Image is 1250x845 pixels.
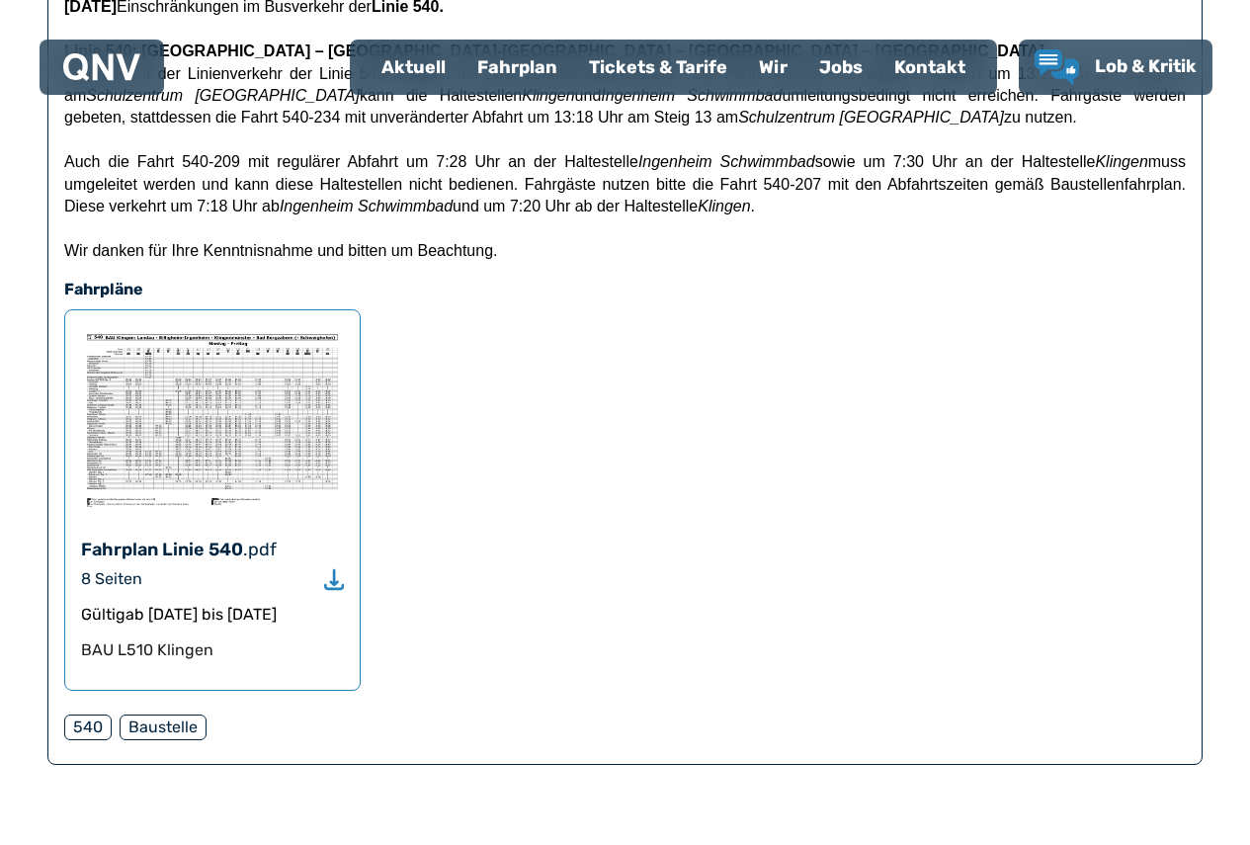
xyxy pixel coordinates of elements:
[120,715,207,740] div: Baustelle
[522,87,574,104] em: Klingen
[86,87,360,104] em: Schulzentrum [GEOGRAPHIC_DATA]
[878,42,981,93] a: Kontakt
[280,198,453,214] em: Ingenheim Schwimmbad
[461,42,573,93] a: Fahrplan
[64,153,1186,214] span: Auch die Fahrt 540-209 mit regulärer Abfahrt um 7:28 Uhr an der Haltestelle sowie um 7:30 Uhr an ...
[738,109,1004,126] em: Schulzentrum [GEOGRAPHIC_DATA]
[64,715,112,740] div: 540
[64,278,1186,301] h4: Fahrpläne
[324,569,344,588] a: Download
[1095,153,1147,170] em: Klingen
[743,42,803,93] a: Wir
[81,603,344,627] div: Gültig ab [DATE] bis [DATE]
[81,638,344,662] div: BAU L510 Klingen
[1035,49,1197,85] a: Lob & Kritik
[243,536,277,563] div: .pdf
[63,47,140,87] a: QNV Logo
[366,42,461,93] a: Aktuell
[573,42,743,93] a: Tickets & Tarife
[803,42,878,93] a: Jobs
[698,198,750,214] em: Klingen
[638,153,815,170] em: Ingenheim Schwimmbad
[63,53,140,81] img: QNV Logo
[64,65,1186,127] span: Betroffen ist der Linienverkehr der Linie 540 lediglich mit zwei Schulverstärkerfahrten. Die Fahr...
[64,242,497,259] span: Wir danken für Ihre Kenntnisnahme und bitten um Beachtung.
[81,536,243,563] div: Fahrplan Linie 540
[1095,55,1197,77] span: Lob & Kritik
[601,87,782,104] em: Ingenheim Schwimmbad
[81,567,142,591] div: 8 Seiten
[81,326,344,514] img: PDF-Datei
